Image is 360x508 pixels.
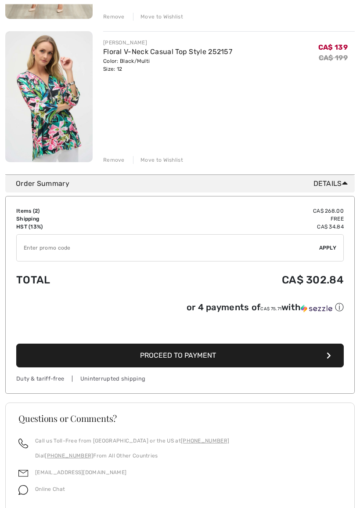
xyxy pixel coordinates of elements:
[16,302,344,317] div: or 4 payments ofCA$ 75.71withSezzle Click to learn more about Sezzle
[133,265,344,295] td: CA$ 302.84
[319,54,348,62] s: CA$ 199
[16,317,344,341] iframe: PayPal-paypal
[18,486,28,495] img: chat
[45,453,93,459] a: [PHONE_NUMBER]
[16,265,133,295] td: Total
[16,215,133,223] td: Shipping
[5,32,93,163] img: Floral V-Neck Casual Top Style 252157
[319,244,337,252] span: Apply
[301,305,332,313] img: Sezzle
[16,207,133,215] td: Items ( )
[35,486,65,493] span: Online Chat
[103,58,232,73] div: Color: Black/Multi Size: 12
[133,207,344,215] td: CA$ 268.00
[133,223,344,231] td: CA$ 34.84
[16,344,344,368] button: Proceed to Payment
[35,437,229,445] p: Call us Toll-Free from [GEOGRAPHIC_DATA] or the US at
[103,48,232,56] a: Floral V-Neck Casual Top Style 252157
[181,438,229,444] a: [PHONE_NUMBER]
[16,179,351,189] div: Order Summary
[16,375,344,383] div: Duty & tariff-free | Uninterrupted shipping
[35,452,229,460] p: Dial From All Other Countries
[16,223,133,231] td: HST (13%)
[103,156,125,164] div: Remove
[18,414,342,423] h3: Questions or Comments?
[35,470,126,476] a: [EMAIL_ADDRESS][DOMAIN_NAME]
[187,302,344,314] div: or 4 payments of with
[17,235,319,261] input: Promo code
[260,307,281,312] span: CA$ 75.71
[18,469,28,479] img: email
[103,39,232,47] div: [PERSON_NAME]
[133,13,183,21] div: Move to Wishlist
[140,352,216,360] span: Proceed to Payment
[35,208,38,214] span: 2
[103,13,125,21] div: Remove
[18,439,28,449] img: call
[133,215,344,223] td: Free
[313,179,351,189] span: Details
[318,44,348,52] span: CA$ 139
[133,156,183,164] div: Move to Wishlist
